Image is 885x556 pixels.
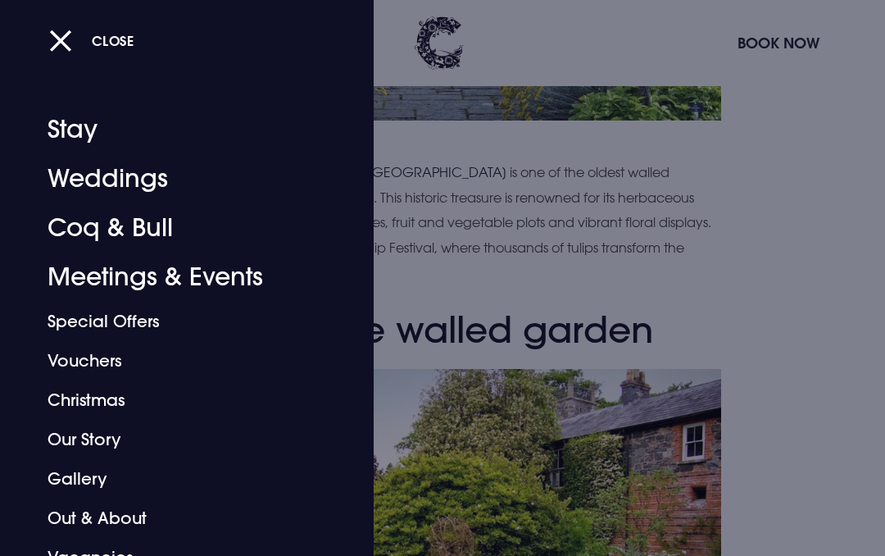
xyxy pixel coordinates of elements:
[48,381,304,420] a: Christmas
[48,203,304,253] a: Coq & Bull
[92,32,134,49] span: Close
[48,105,304,154] a: Stay
[49,24,134,57] button: Close
[48,154,304,203] a: Weddings
[48,302,304,341] a: Special Offers
[48,341,304,381] a: Vouchers
[48,253,304,302] a: Meetings & Events
[48,420,304,459] a: Our Story
[48,459,304,499] a: Gallery
[48,499,304,538] a: Out & About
